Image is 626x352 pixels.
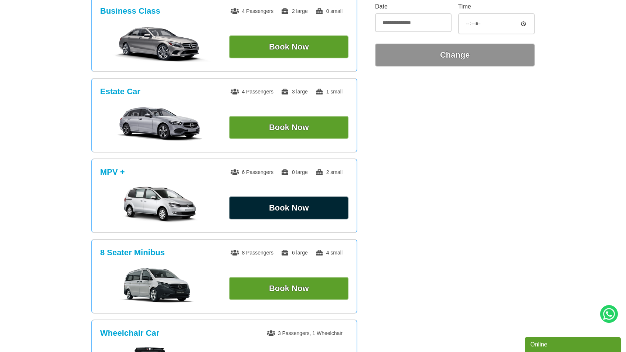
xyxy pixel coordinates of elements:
label: Time [458,4,535,10]
h3: 8 Seater Minibus [100,248,165,257]
span: 3 large [281,89,308,95]
img: Estate Car [104,106,215,143]
button: Book Now [229,116,348,139]
img: Business Class [104,25,215,62]
span: 0 small [315,8,343,14]
span: 8 Passengers [231,250,273,256]
span: 4 Passengers [231,89,273,95]
button: Book Now [229,35,348,58]
label: Date [375,4,452,10]
h3: MPV + [100,167,125,177]
span: 1 small [315,89,343,95]
button: Book Now [229,196,348,219]
button: Change [375,44,535,66]
span: 0 large [281,169,308,175]
span: 4 small [315,250,343,256]
span: 6 large [281,250,308,256]
h3: Business Class [100,6,160,16]
span: 6 Passengers [231,169,273,175]
iframe: chat widget [525,336,622,352]
h3: Estate Car [100,87,140,96]
img: 8 Seater Minibus [104,267,215,304]
img: MPV + [104,186,215,223]
span: 4 Passengers [231,8,273,14]
button: Book Now [229,277,348,300]
span: 3 Passengers, 1 Wheelchair [267,330,343,336]
span: 2 small [315,169,343,175]
h3: Wheelchair Car [100,328,159,338]
span: 2 large [281,8,308,14]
